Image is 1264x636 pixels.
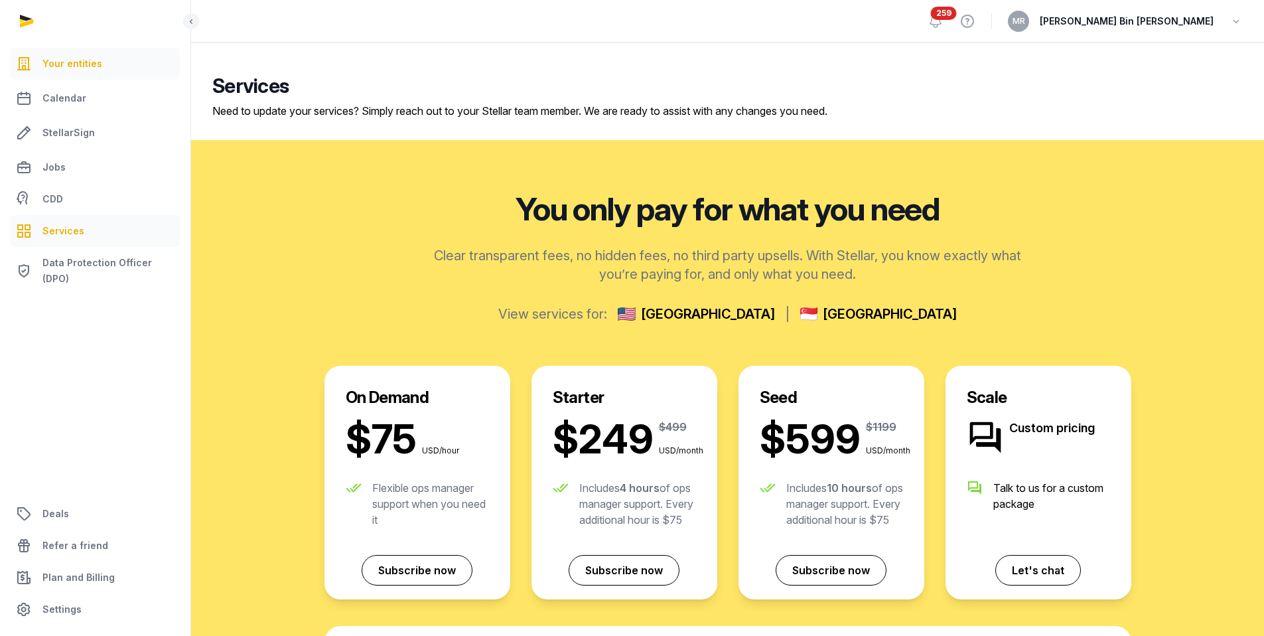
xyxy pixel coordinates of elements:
h2: Scale [967,387,1110,408]
span: Custom pricing [1009,419,1115,437]
p: Need to update your services? Simply reach out to your Stellar team member. We are ready to assis... [212,103,1243,119]
div: Includes of ops manager support. Every additional hour is $75 [579,480,696,528]
a: Data Protection Officer (DPO) [11,250,180,292]
h2: Services [212,74,1243,98]
span: [GEOGRAPHIC_DATA] [641,305,775,323]
span: CDD [42,191,63,207]
span: Your entities [42,56,102,72]
a: Calendar [11,82,180,114]
span: $249 [553,419,654,459]
strong: 4 hours [620,481,660,495]
span: Services [42,223,84,239]
a: Let's chat [995,555,1081,586]
span: Refer a friend [42,538,108,554]
span: MR [1013,17,1025,25]
span: StellarSign [42,125,95,141]
span: | [786,305,790,323]
span: $1199 [866,419,896,435]
h2: On Demand [346,387,489,408]
a: Subscribe now [362,555,472,586]
a: Subscribe now [776,555,886,586]
label: View services for: [498,305,607,323]
a: CDD [11,186,180,212]
iframe: Chat Widget [1198,572,1264,636]
span: USD/month [866,445,919,456]
span: Jobs [42,159,66,175]
span: USD/month [659,445,712,456]
a: Deals [11,498,180,530]
span: 259 [931,7,957,20]
span: $75 [346,419,417,459]
span: Plan and Billing [42,570,115,586]
span: Settings [42,601,82,617]
a: Subscribe now [569,555,679,586]
h2: You only pay for what you need [324,193,1131,225]
span: [GEOGRAPHIC_DATA] [823,305,957,323]
a: Plan and Billing [11,562,180,594]
button: MR [1008,11,1029,32]
span: Calendar [42,90,86,106]
p: Clear transparent fees, no hidden fees, no third party upsells. With Stellar, you know exactly wh... [431,246,1025,283]
span: [PERSON_NAME] Bin [PERSON_NAME] [1040,13,1214,29]
a: Settings [11,594,180,625]
a: Services [11,215,180,247]
span: Data Protection Officer (DPO) [42,255,175,287]
a: Your entities [11,48,180,80]
a: Refer a friend [11,530,180,562]
span: $599 [760,419,861,459]
a: StellarSign [11,117,180,149]
span: $499 [659,419,687,435]
a: Jobs [11,151,180,183]
h2: Starter [553,387,696,408]
div: Talk to us for a custom package [993,480,1110,512]
strong: 10 hours [827,481,872,495]
div: Flexible ops manager support when you need it [372,480,489,528]
h2: Seed [760,387,903,408]
span: Deals [42,506,69,522]
span: USD/hour [422,445,475,456]
div: Includes of ops manager support. Every additional hour is $75 [786,480,903,528]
